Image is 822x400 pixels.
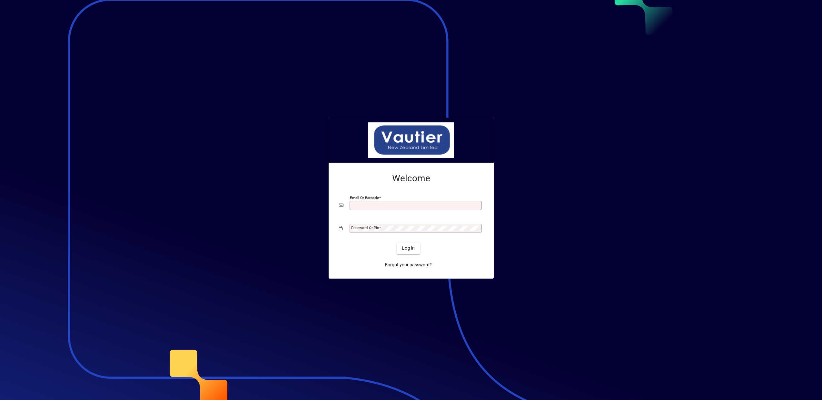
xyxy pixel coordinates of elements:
[339,173,483,184] h2: Welcome
[382,259,434,271] a: Forgot your password?
[385,262,432,268] span: Forgot your password?
[397,243,420,254] button: Login
[350,195,379,200] mat-label: Email or Barcode
[402,245,415,252] span: Login
[351,225,379,230] mat-label: Password or Pin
